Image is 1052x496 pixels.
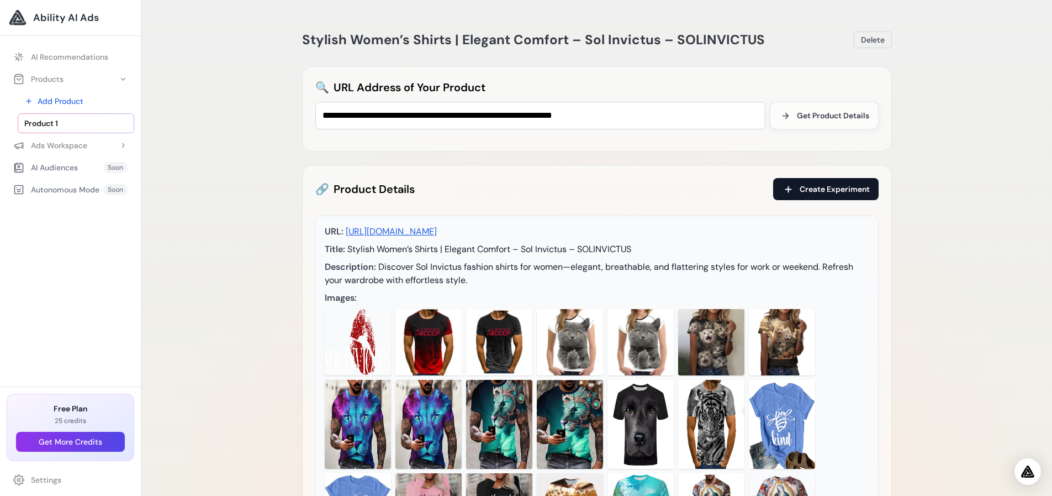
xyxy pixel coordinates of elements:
[33,10,99,25] span: Ability AI Ads
[346,226,437,237] a: [URL][DOMAIN_NAME]
[607,380,674,469] img: Parsed image
[854,32,892,48] button: Delete
[797,110,869,121] span: Get Product Details
[103,184,128,195] span: Soon
[325,380,391,469] img: Parsed image
[325,243,345,255] span: Title:
[861,34,885,45] span: Delete
[16,403,125,414] h3: Free Plan
[315,180,329,198] span: 🔗
[315,80,879,95] h2: URL Address of Your Product
[325,309,391,375] img: Parsed image
[770,102,879,129] button: Get Product Details
[18,91,134,111] a: Add Product
[325,226,343,237] span: URL:
[537,309,603,375] img: Parsed image
[1014,458,1041,485] div: Open Intercom Messenger
[9,9,132,27] a: Ability AI Ads
[537,380,603,469] img: Parsed image
[347,243,631,255] span: Stylish Women’s Shirts | Elegant Comfort – Sol Invictus – SOLINVICTUS
[7,135,134,155] button: Ads Workspace
[678,309,744,375] img: Parsed image
[325,261,853,286] span: Discover Sol Invictus fashion shirts for women—elegant, breathable, and flattering styles for wor...
[395,309,462,375] img: Parsed image
[16,432,125,452] button: Get More Credits
[315,180,415,198] h2: Product Details
[395,380,462,469] img: Parsed image
[7,47,134,67] a: AI Recommendations
[466,309,532,375] img: Parsed image
[325,261,376,273] span: Description:
[749,380,815,469] img: Parsed image
[18,113,134,133] a: Product 1
[7,470,134,490] a: Settings
[678,380,744,469] img: Parsed image
[466,380,532,469] img: Parsed image
[13,140,87,151] div: Ads Workspace
[800,184,870,195] span: Create Experiment
[13,184,99,195] div: Autonomous Mode
[13,162,78,173] div: AI Audiences
[16,416,125,425] p: 25 credits
[13,74,64,85] div: Products
[607,309,674,375] img: Parsed image
[773,178,879,200] button: Create Experiment
[302,31,765,48] span: Stylish Women’s Shirts | Elegant Comfort – Sol Invictus – SOLINVICTUS
[749,309,815,375] img: Parsed image
[325,292,357,304] span: Images:
[24,118,58,129] span: Product 1
[7,69,134,89] button: Products
[103,162,128,173] span: Soon
[315,80,329,95] span: 🔍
